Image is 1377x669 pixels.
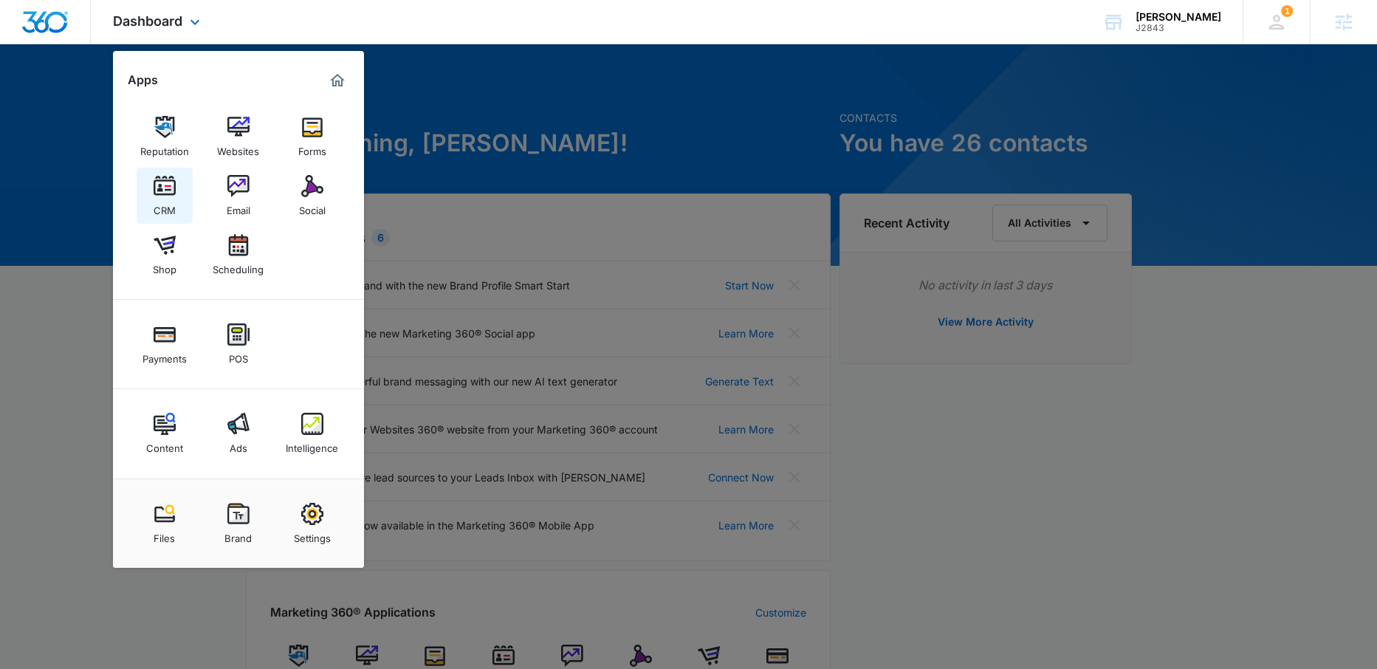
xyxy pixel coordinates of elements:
[140,138,189,157] div: Reputation
[284,168,340,224] a: Social
[286,435,338,454] div: Intelligence
[224,525,252,544] div: Brand
[137,316,193,372] a: Payments
[284,109,340,165] a: Forms
[113,13,182,29] span: Dashboard
[284,495,340,552] a: Settings
[213,256,264,275] div: Scheduling
[210,495,267,552] a: Brand
[217,138,259,157] div: Websites
[146,435,183,454] div: Content
[137,495,193,552] a: Files
[1281,5,1293,17] span: 1
[1136,23,1221,33] div: account id
[230,435,247,454] div: Ads
[154,197,176,216] div: CRM
[137,168,193,224] a: CRM
[210,316,267,372] a: POS
[294,525,331,544] div: Settings
[137,405,193,462] a: Content
[128,73,158,87] h2: Apps
[154,525,175,544] div: Files
[210,109,267,165] a: Websites
[142,346,187,365] div: Payments
[137,109,193,165] a: Reputation
[227,197,250,216] div: Email
[210,168,267,224] a: Email
[210,405,267,462] a: Ads
[326,69,349,92] a: Marketing 360® Dashboard
[298,138,326,157] div: Forms
[153,256,176,275] div: Shop
[1281,5,1293,17] div: notifications count
[229,346,248,365] div: POS
[284,405,340,462] a: Intelligence
[137,227,193,283] a: Shop
[1136,11,1221,23] div: account name
[299,197,326,216] div: Social
[210,227,267,283] a: Scheduling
